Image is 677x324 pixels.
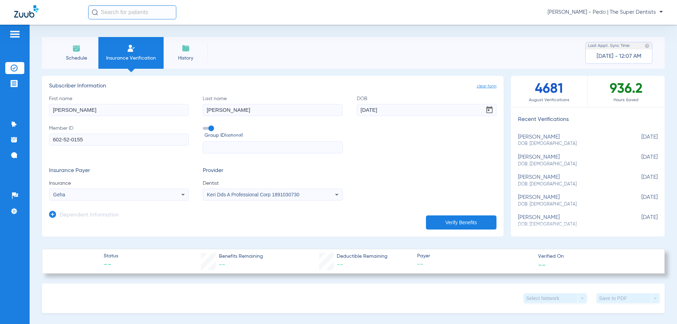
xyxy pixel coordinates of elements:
span: History [169,55,202,62]
span: Status [104,252,118,260]
span: Hours Saved [588,97,665,104]
input: Search for patients [88,5,176,19]
iframe: Chat Widget [642,290,677,324]
input: Last name [203,104,342,116]
span: Insurance [49,180,189,187]
div: [PERSON_NAME] [518,214,622,227]
label: Member ID [49,125,189,154]
span: August Verifications [511,97,587,104]
span: [DATE] - 12:07 AM [597,53,641,60]
label: First name [49,95,189,116]
span: [DATE] [622,194,658,207]
span: -- [219,262,225,268]
div: 936.2 [588,76,665,107]
span: Last Appt. Sync Time: [588,42,630,49]
span: DOB: [DEMOGRAPHIC_DATA] [518,141,622,147]
span: -- [337,262,343,268]
img: Zuub Logo [14,5,38,18]
div: 4681 [511,76,588,107]
span: Benefits Remaining [219,253,263,260]
span: clear form [477,83,496,90]
span: [DATE] [622,174,658,187]
span: DOB: [DEMOGRAPHIC_DATA] [518,201,622,208]
div: [PERSON_NAME] [518,174,622,187]
h3: Provider [203,167,342,175]
span: [DATE] [622,134,658,147]
h3: Insurance Payer [49,167,189,175]
span: [DATE] [622,214,658,227]
div: [PERSON_NAME] [518,154,622,167]
img: hamburger-icon [9,30,20,38]
span: DOB: [DEMOGRAPHIC_DATA] [518,221,622,228]
button: Open calendar [482,103,496,117]
img: History [182,44,190,53]
img: last sync help info [645,43,649,48]
input: Member ID [49,134,189,146]
input: DOBOpen calendar [357,104,496,116]
span: Verified On [538,253,653,260]
h3: Subscriber Information [49,83,496,90]
span: -- [538,261,546,268]
label: DOB [357,95,496,116]
button: Verify Benefits [426,215,496,230]
span: Group ID [205,132,342,139]
h3: Recent Verifications [511,116,665,123]
span: Keri Dds A Professional Corp 1891030730 [207,192,299,197]
span: Geha [53,192,65,197]
span: DOB: [DEMOGRAPHIC_DATA] [518,181,622,188]
span: Insurance Verification [104,55,158,62]
div: [PERSON_NAME] [518,134,622,147]
span: [PERSON_NAME] - Pedo | The Super Dentists [548,9,663,16]
span: -- [417,260,532,269]
span: Schedule [60,55,93,62]
span: [DATE] [622,154,658,167]
img: Schedule [72,44,81,53]
span: Payer [417,252,532,260]
span: Deductible Remaining [337,253,388,260]
span: -- [104,260,118,270]
label: Last name [203,95,342,116]
div: [PERSON_NAME] [518,194,622,207]
span: Dentist [203,180,342,187]
img: Manual Insurance Verification [127,44,135,53]
small: (optional) [225,132,243,139]
input: First name [49,104,189,116]
h3: Dependent Information [60,212,119,219]
span: DOB: [DEMOGRAPHIC_DATA] [518,161,622,167]
img: Search Icon [92,9,98,16]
